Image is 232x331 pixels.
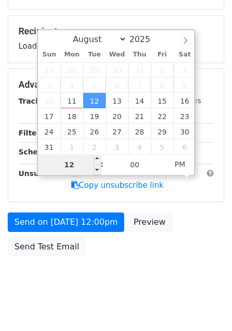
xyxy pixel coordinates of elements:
[38,93,61,108] span: August 10, 2025
[61,93,83,108] span: August 11, 2025
[18,148,55,156] strong: Schedule
[61,51,83,58] span: Mon
[71,181,164,190] a: Copy unsubscribe link
[18,79,214,90] h5: Advanced
[83,139,106,154] span: September 2, 2025
[128,108,151,124] span: August 21, 2025
[173,108,196,124] span: August 23, 2025
[128,77,151,93] span: August 7, 2025
[151,124,173,139] span: August 29, 2025
[18,26,214,52] div: Loading...
[83,77,106,93] span: August 5, 2025
[106,139,128,154] span: September 3, 2025
[161,95,201,106] label: UTM Codes
[83,62,106,77] span: July 29, 2025
[106,62,128,77] span: July 30, 2025
[38,124,61,139] span: August 24, 2025
[61,124,83,139] span: August 25, 2025
[38,51,61,58] span: Sun
[173,62,196,77] span: August 2, 2025
[173,77,196,93] span: August 9, 2025
[173,139,196,154] span: September 6, 2025
[151,62,173,77] span: August 1, 2025
[181,282,232,331] iframe: Chat Widget
[38,139,61,154] span: August 31, 2025
[83,93,106,108] span: August 12, 2025
[38,77,61,93] span: August 3, 2025
[151,77,173,93] span: August 8, 2025
[173,124,196,139] span: August 30, 2025
[18,169,69,178] strong: Unsubscribe
[83,124,106,139] span: August 26, 2025
[61,62,83,77] span: July 28, 2025
[18,26,214,37] h5: Recipients
[173,93,196,108] span: August 16, 2025
[128,93,151,108] span: August 14, 2025
[151,139,173,154] span: September 5, 2025
[106,124,128,139] span: August 27, 2025
[83,51,106,58] span: Tue
[8,237,86,257] a: Send Test Email
[38,108,61,124] span: August 17, 2025
[127,212,172,232] a: Preview
[8,212,124,232] a: Send on [DATE] 12:00pm
[106,77,128,93] span: August 6, 2025
[83,108,106,124] span: August 19, 2025
[61,108,83,124] span: August 18, 2025
[166,154,194,174] span: Click to toggle
[18,129,45,137] strong: Filters
[128,62,151,77] span: July 31, 2025
[151,51,173,58] span: Fri
[128,51,151,58] span: Thu
[127,34,164,44] input: Year
[38,62,61,77] span: July 27, 2025
[151,108,173,124] span: August 22, 2025
[61,77,83,93] span: August 4, 2025
[173,51,196,58] span: Sat
[128,124,151,139] span: August 28, 2025
[101,154,104,174] span: :
[106,108,128,124] span: August 20, 2025
[38,154,101,175] input: Hour
[18,97,53,105] strong: Tracking
[61,139,83,154] span: September 1, 2025
[106,51,128,58] span: Wed
[151,93,173,108] span: August 15, 2025
[106,93,128,108] span: August 13, 2025
[104,154,166,175] input: Minute
[128,139,151,154] span: September 4, 2025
